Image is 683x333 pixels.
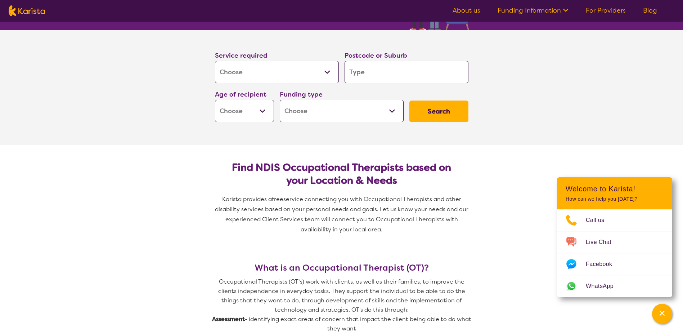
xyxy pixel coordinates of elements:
[9,5,45,16] img: Karista logo
[557,177,672,297] div: Channel Menu
[345,61,468,83] input: Type
[586,259,621,270] span: Facebook
[643,6,657,15] a: Blog
[557,275,672,297] a: Web link opens in a new tab.
[272,195,283,203] span: free
[280,90,323,99] label: Funding type
[215,51,268,60] label: Service required
[586,237,620,248] span: Live Chat
[345,51,407,60] label: Postcode or Suburb
[212,315,245,323] strong: Assessment
[212,277,471,315] p: Occupational Therapists (OT’s) work with clients, as well as their families, to improve the clien...
[409,101,468,122] button: Search
[586,6,626,15] a: For Providers
[566,196,664,202] p: How can we help you [DATE]?
[586,215,613,226] span: Call us
[215,195,470,233] span: service connecting you with Occupational Therapists and other disability services based on your p...
[453,6,480,15] a: About us
[221,161,463,187] h2: Find NDIS Occupational Therapists based on your Location & Needs
[498,6,569,15] a: Funding Information
[557,209,672,297] ul: Choose channel
[222,195,272,203] span: Karista provides a
[652,304,672,324] button: Channel Menu
[212,263,471,273] h3: What is an Occupational Therapist (OT)?
[215,90,266,99] label: Age of recipient
[566,185,664,193] h2: Welcome to Karista!
[586,281,622,292] span: WhatsApp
